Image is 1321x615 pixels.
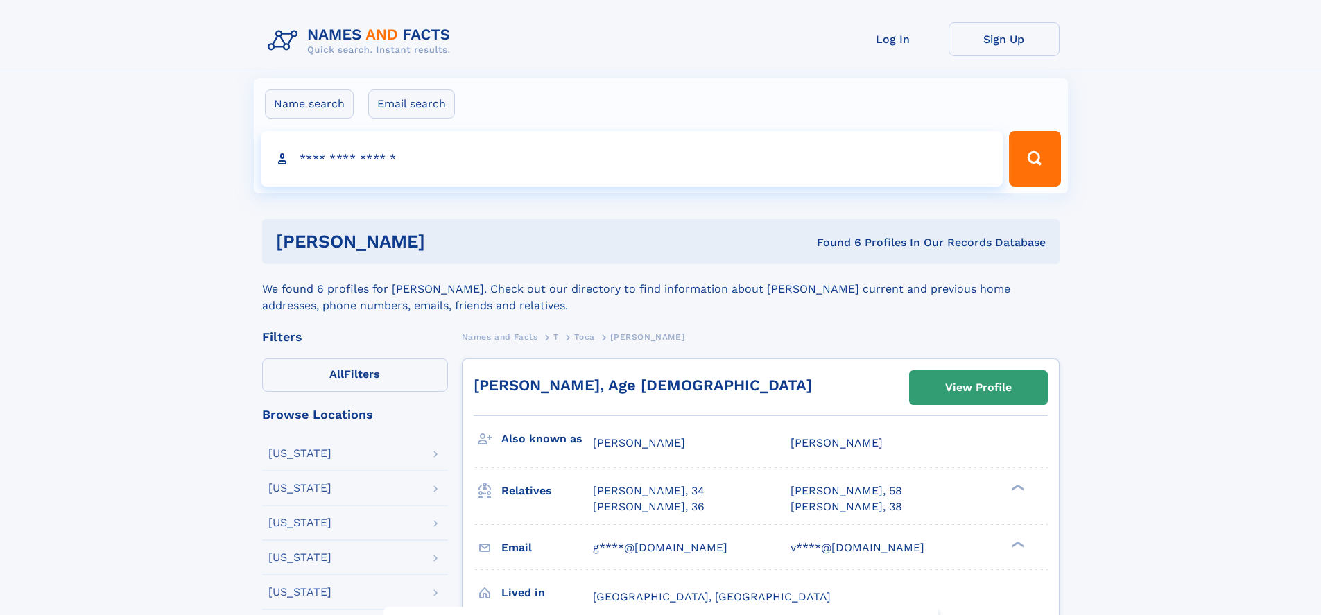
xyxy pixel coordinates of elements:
[838,22,949,56] a: Log In
[791,436,883,449] span: [PERSON_NAME]
[462,328,538,345] a: Names and Facts
[262,264,1060,314] div: We found 6 profiles for [PERSON_NAME]. Check out our directory to find information about [PERSON_...
[553,328,559,345] a: T
[262,358,448,392] label: Filters
[268,552,331,563] div: [US_STATE]
[621,235,1046,250] div: Found 6 Profiles In Our Records Database
[262,22,462,60] img: Logo Names and Facts
[501,479,593,503] h3: Relatives
[265,89,354,119] label: Name search
[268,587,331,598] div: [US_STATE]
[593,590,831,603] span: [GEOGRAPHIC_DATA], [GEOGRAPHIC_DATA]
[501,581,593,605] h3: Lived in
[1008,539,1025,548] div: ❯
[1008,483,1025,492] div: ❯
[593,436,685,449] span: [PERSON_NAME]
[368,89,455,119] label: Email search
[329,367,344,381] span: All
[945,372,1012,404] div: View Profile
[261,131,1003,187] input: search input
[949,22,1060,56] a: Sign Up
[553,332,559,342] span: T
[593,483,705,499] a: [PERSON_NAME], 34
[610,332,684,342] span: [PERSON_NAME]
[574,332,594,342] span: Toca
[593,499,705,514] a: [PERSON_NAME], 36
[501,427,593,451] h3: Also known as
[910,371,1047,404] a: View Profile
[268,448,331,459] div: [US_STATE]
[1009,131,1060,187] button: Search Button
[791,499,902,514] a: [PERSON_NAME], 38
[791,483,902,499] a: [PERSON_NAME], 58
[574,328,594,345] a: Toca
[501,536,593,560] h3: Email
[276,233,621,250] h1: [PERSON_NAME]
[268,483,331,494] div: [US_STATE]
[262,331,448,343] div: Filters
[268,517,331,528] div: [US_STATE]
[474,376,812,394] a: [PERSON_NAME], Age [DEMOGRAPHIC_DATA]
[262,408,448,421] div: Browse Locations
